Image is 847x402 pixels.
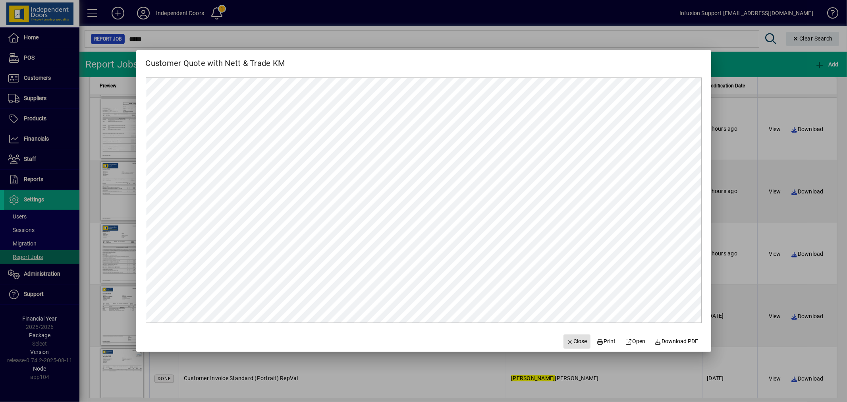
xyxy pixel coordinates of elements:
[652,334,702,349] a: Download PDF
[622,334,649,349] a: Open
[597,337,616,346] span: Print
[563,334,590,349] button: Close
[136,50,295,70] h2: Customer Quote with Nett & Trade KM
[567,337,587,346] span: Close
[625,337,646,346] span: Open
[594,334,619,349] button: Print
[655,337,698,346] span: Download PDF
